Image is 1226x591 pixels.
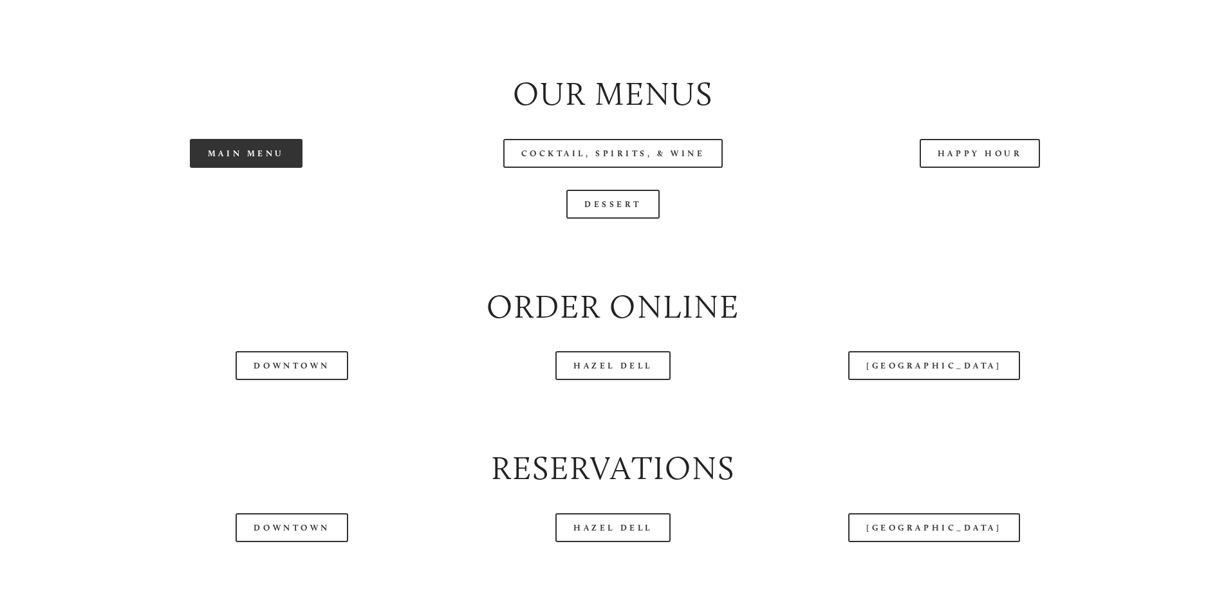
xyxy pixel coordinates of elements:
a: Dessert [566,190,660,219]
h2: Reservations [73,446,1152,491]
h2: Order Online [73,284,1152,330]
a: Downtown [236,513,348,542]
a: Main Menu [190,139,302,168]
a: Hazel Dell [555,351,671,380]
a: Downtown [236,351,348,380]
a: [GEOGRAPHIC_DATA] [848,513,1019,542]
a: [GEOGRAPHIC_DATA] [848,351,1019,380]
a: Hazel Dell [555,513,671,542]
a: Happy Hour [920,139,1041,168]
a: Cocktail, Spirits, & Wine [503,139,723,168]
